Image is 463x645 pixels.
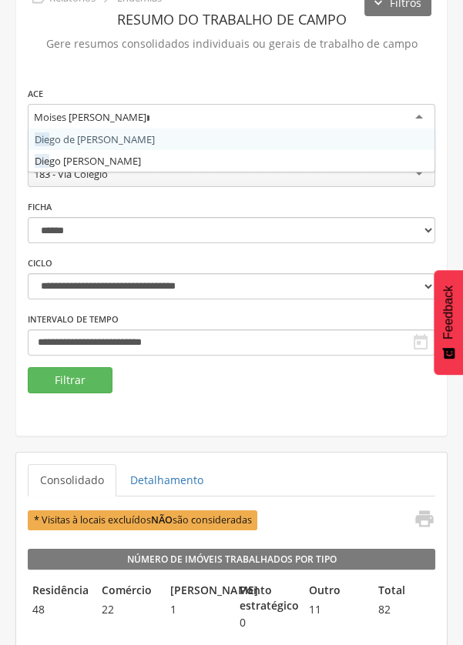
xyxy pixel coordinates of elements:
[28,5,435,33] header: Resumo do Trabalho de Campo
[118,464,216,496] a: Detalhamento
[404,508,434,533] a: 
[35,154,49,168] span: Die
[35,132,49,146] span: Die
[151,513,173,526] b: NÃO
[235,583,297,613] legend: Ponto estratégico
[374,602,435,617] span: 82
[28,367,112,393] button: Filtrar
[374,583,435,600] legend: Total
[28,313,119,326] label: Intervalo de Tempo
[28,201,52,213] label: Ficha
[304,583,366,600] legend: Outro
[28,88,43,100] label: ACE
[434,270,463,375] button: Feedback - Mostrar pesquisa
[34,167,108,181] div: 183 - Via Colegio
[28,549,435,570] legend: Número de Imóveis Trabalhados por Tipo
[28,257,52,269] label: Ciclo
[411,333,430,352] i: 
[28,464,116,496] a: Consolidado
[166,583,227,600] legend: [PERSON_NAME]
[441,286,455,339] span: Feedback
[29,129,434,150] div: go de [PERSON_NAME]
[29,150,434,172] div: go [PERSON_NAME]
[97,602,159,617] span: 22
[97,583,159,600] legend: Comércio
[166,602,227,617] span: 1
[304,602,366,617] span: 11
[28,510,257,530] span: * Visitas à locais excluídos são consideradas
[28,33,435,55] p: Gere resumos consolidados individuais ou gerais de trabalho de campo
[235,615,297,630] span: 0
[34,110,146,124] div: Moises [PERSON_NAME]
[413,508,434,530] i: 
